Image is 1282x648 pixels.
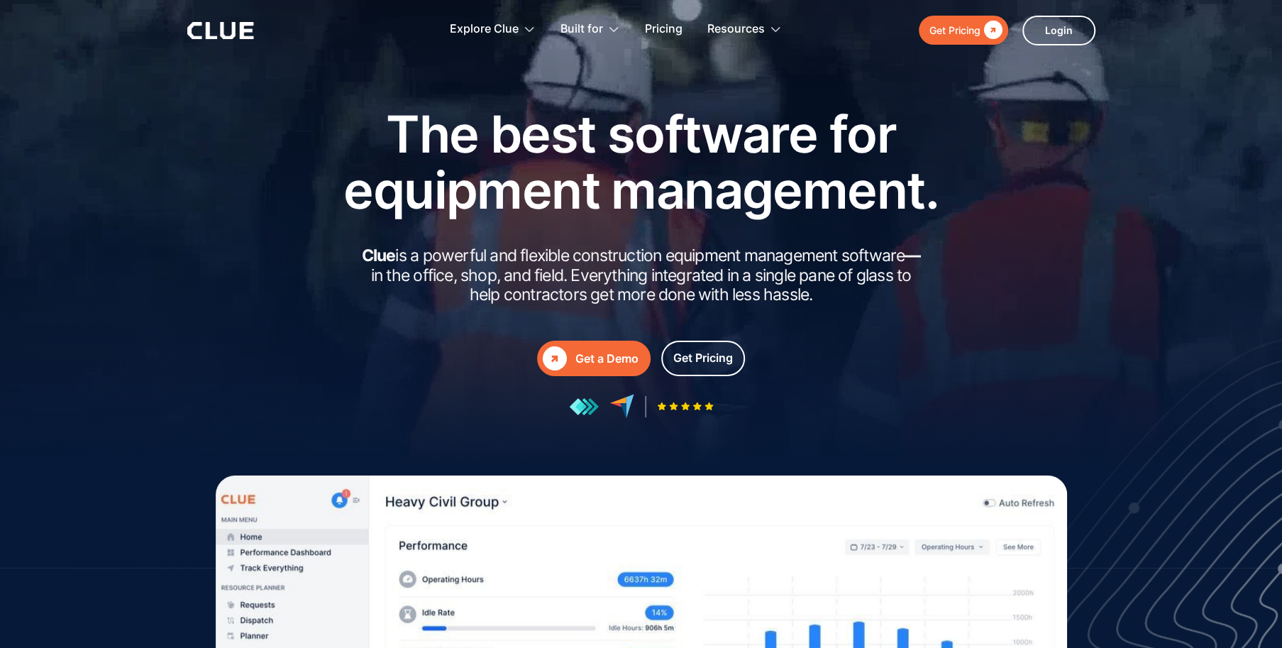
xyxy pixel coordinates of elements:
strong: Clue [362,246,396,265]
div: Built for [560,7,620,52]
img: Five-star rating icon [657,402,714,411]
div: Get Pricing [673,349,733,367]
h2: is a powerful and flexible construction equipment management software in the office, shop, and fi... [358,246,925,305]
div: Resources [707,7,782,52]
div: Resources [707,7,765,52]
div: Get a Demo [575,350,639,368]
div: Built for [560,7,603,52]
div: Explore Clue [450,7,519,52]
iframe: Chat Widget [1027,449,1282,648]
div: Get Pricing [929,21,980,39]
img: reviews at capterra [609,394,634,419]
div: Explore Clue [450,7,536,52]
img: reviews at getapp [569,397,599,416]
a: Pricing [645,7,683,52]
a: Get Pricing [919,16,1008,45]
h1: The best software for equipment management. [322,106,961,218]
div:  [980,21,1002,39]
a: Get a Demo [537,341,651,376]
strong: — [905,246,920,265]
a: Login [1022,16,1095,45]
div:  [543,346,567,370]
a: Get Pricing [661,341,745,376]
